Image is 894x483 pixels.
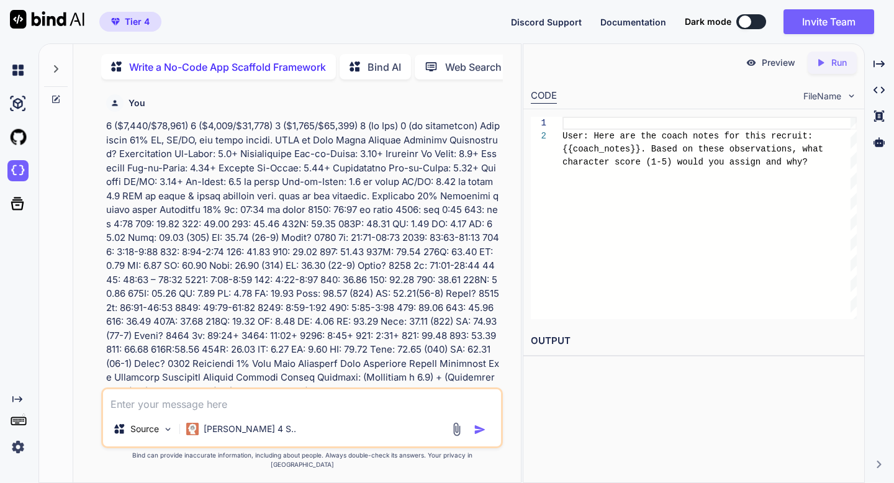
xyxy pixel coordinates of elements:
[445,60,502,74] p: Web Search
[125,16,150,28] span: Tier 4
[511,17,582,27] span: Discord Support
[101,451,502,469] p: Bind can provide inaccurate information, including about people. Always double-check its answers....
[600,17,666,27] span: Documentation
[531,89,557,104] div: CODE
[204,423,296,435] p: [PERSON_NAME] 4 S..
[803,90,841,102] span: FileName
[7,436,29,458] img: settings
[562,131,813,141] span: User: Here are the coach notes for this recruit:
[762,56,795,69] p: Preview
[531,130,546,143] div: 2
[562,157,808,167] span: character score (1-5) would you assign and why?
[163,424,173,435] img: Pick Models
[111,18,120,25] img: premium
[129,60,326,74] p: Write a No-Code App Scaffold Framework
[7,93,29,114] img: ai-studio
[531,117,546,130] div: 1
[129,97,145,109] h6: You
[7,127,29,148] img: githubLight
[186,423,199,435] img: Claude 4 Sonnet
[523,327,864,356] h2: OUTPUT
[846,91,857,101] img: chevron down
[7,160,29,181] img: darkCloudIdeIcon
[10,10,84,29] img: Bind AI
[562,144,823,154] span: {{coach_notes}}. Based on these observations, what
[474,423,486,436] img: icon
[7,60,29,81] img: chat
[746,57,757,68] img: preview
[511,16,582,29] button: Discord Support
[99,12,161,32] button: premiumTier 4
[831,56,847,69] p: Run
[449,422,464,436] img: attachment
[130,423,159,435] p: Source
[368,60,401,74] p: Bind AI
[783,9,874,34] button: Invite Team
[600,16,666,29] button: Documentation
[685,16,731,28] span: Dark mode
